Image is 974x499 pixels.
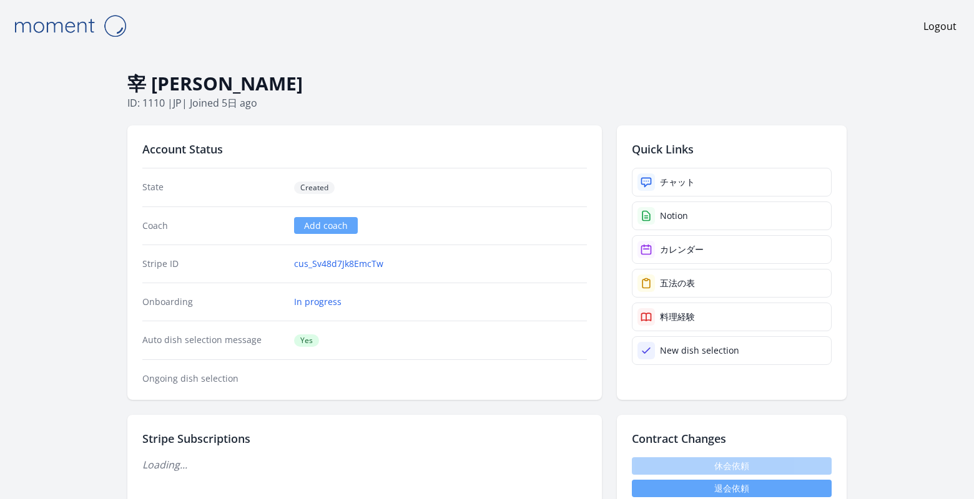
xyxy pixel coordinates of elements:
a: Notion [632,201,832,230]
h2: Stripe Subscriptions [142,430,587,447]
div: チャット [660,176,695,188]
div: New dish selection [660,344,739,357]
h2: Contract Changes [632,430,832,447]
div: カレンダー [660,243,704,256]
dt: Auto dish selection message [142,334,284,347]
div: Notion [660,210,688,222]
h1: 宰 [PERSON_NAME] [127,72,847,95]
a: 五法の表 [632,269,832,298]
span: 休会依頼 [632,457,832,475]
img: Moment [7,10,132,42]
dt: State [142,181,284,194]
a: cus_Sv48d7Jk8EmcTw [294,258,383,270]
a: カレンダー [632,235,832,264]
a: Add coach [294,217,358,234]
span: jp [173,96,182,110]
div: 五法の表 [660,277,695,289]
a: New dish selection [632,336,832,365]
span: Yes [294,334,319,347]
h2: Account Status [142,140,587,158]
a: In progress [294,296,342,308]
dt: Onboarding [142,296,284,308]
dt: Ongoing dish selection [142,372,284,385]
a: Logout [923,19,957,34]
div: 料理経験 [660,311,695,323]
dt: Coach [142,220,284,232]
dt: Stripe ID [142,258,284,270]
span: Created [294,182,335,194]
h2: Quick Links [632,140,832,158]
p: ID: 1110 | | Joined 5日 ago [127,95,847,110]
p: Loading... [142,457,587,472]
button: 退会依頼 [632,480,832,497]
a: チャット [632,168,832,196]
a: 料理経験 [632,303,832,331]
